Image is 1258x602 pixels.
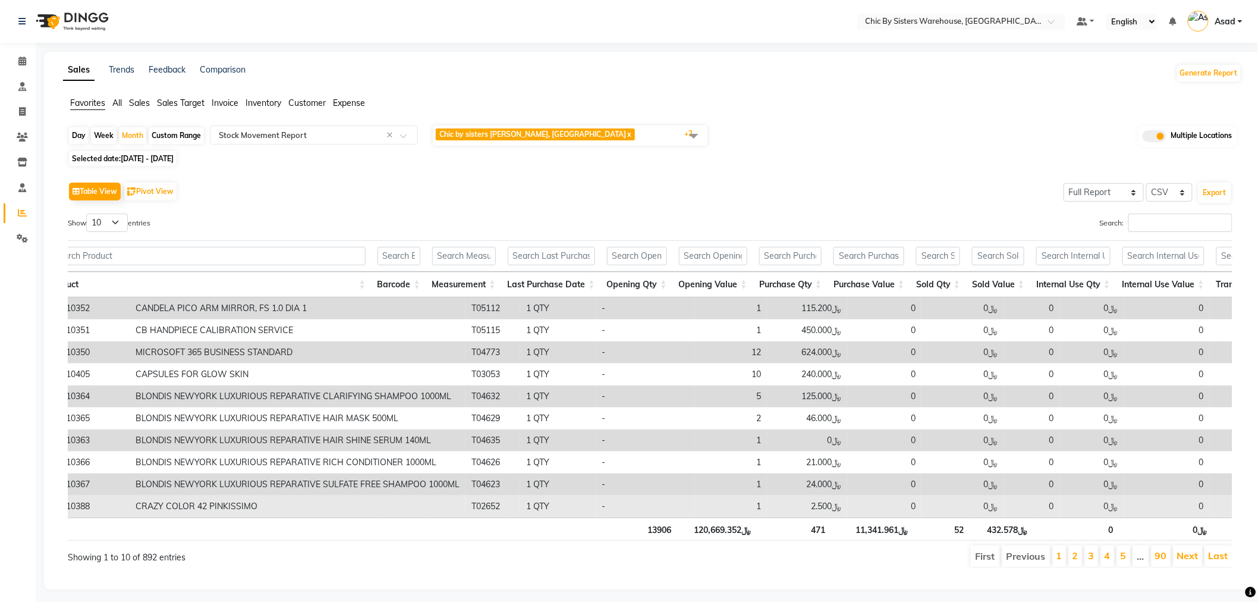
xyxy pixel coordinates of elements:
th: Purchase Value: activate to sort column ascending [828,272,910,297]
td: 0 [1124,385,1210,407]
td: ﷼624.000 [767,341,847,363]
td: 2 [695,407,767,429]
td: CAPSULES FOR GLOW SKIN [130,363,466,385]
th: Sold Qty: activate to sort column ascending [910,272,966,297]
td: 1 QTY [520,341,596,363]
a: Comparison [200,64,246,75]
td: ﷼0 [1060,297,1124,319]
td: - [596,385,695,407]
div: Showing 1 to 10 of 892 entries [68,544,543,564]
td: 0 [847,363,922,385]
span: Selected date: [69,151,177,166]
a: 4 [1105,550,1111,562]
td: 0 [1124,363,1210,385]
td: - [596,451,695,474]
td: 0 [847,407,922,429]
th: 0 [1033,518,1119,541]
td: ﷼21.000 [767,451,847,474]
a: 1 [1056,550,1062,562]
td: 1 QTY [520,496,596,518]
td: T05115 [466,319,520,341]
a: Feedback [149,64,185,75]
span: Invoice [212,98,238,108]
td: T02652 [466,496,520,518]
td: 0 [1124,451,1210,474]
th: ﷼0 [1119,518,1213,541]
td: 12 [695,341,767,363]
th: ﷼120,669.352 [677,518,757,541]
td: T05112 [466,297,520,319]
td: ﷼0 [922,319,1004,341]
th: 13906 [606,518,677,541]
td: 1 QTY [520,451,596,474]
td: 1 [695,429,767,451]
td: P10405 [55,363,130,385]
img: pivot.png [127,187,136,196]
td: 0 [1124,429,1210,451]
a: 2 [1073,550,1078,562]
th: Measurement: activate to sort column ascending [426,272,502,297]
input: Search Barcode [378,247,420,265]
td: ﷼24.000 [767,474,847,496]
td: 1 QTY [520,297,596,319]
th: ﷼432.578 [970,518,1033,541]
td: ﷼0 [1060,341,1124,363]
td: ﷼0 [922,297,1004,319]
span: Chic by sisters [PERSON_NAME], [GEOGRAPHIC_DATA] [439,130,626,139]
td: ﷼0 [922,429,1004,451]
a: Next [1177,550,1199,562]
td: P10351 [55,319,130,341]
button: Export [1199,183,1231,203]
input: Search Opening Qty [607,247,667,265]
td: 1 QTY [520,429,596,451]
td: 0 [1004,496,1060,518]
button: Table View [69,183,121,200]
td: 0 [1004,385,1060,407]
td: BLONDIS NEWYORK LUXURIOUS REPARATIVE HAIR SHINE SERUM 140ML [130,429,466,451]
td: P10350 [55,341,130,363]
td: ﷼0 [1060,407,1124,429]
td: 0 [1004,429,1060,451]
td: P10352 [55,297,130,319]
td: - [596,407,695,429]
a: x [626,130,631,139]
th: 471 [757,518,832,541]
th: Opening Value: activate to sort column ascending [673,272,753,297]
th: Internal Use Qty: activate to sort column ascending [1030,272,1116,297]
td: 0 [1124,407,1210,429]
td: BLONDIS NEWYORK LUXURIOUS REPARATIVE SULFATE FREE SHAMPOO 1000ML [130,474,466,496]
a: 5 [1121,550,1127,562]
td: P10366 [55,451,130,474]
span: Expense [333,98,365,108]
input: Search Purchase Value [834,247,904,265]
td: P10364 [55,385,130,407]
td: T04629 [466,407,520,429]
td: 0 [1124,474,1210,496]
th: Sold Value: activate to sort column ascending [966,272,1030,297]
td: - [596,474,695,496]
button: Generate Report [1177,65,1241,81]
td: 0 [847,297,922,319]
span: Asad [1215,15,1235,28]
td: ﷼0 [922,341,1004,363]
td: ﷼2.500 [767,496,847,518]
label: Search: [1100,214,1232,232]
div: Week [91,127,117,144]
th: Last Purchase Date: activate to sort column ascending [502,272,601,297]
td: 0 [847,496,922,518]
td: 0 [847,319,922,341]
select: Showentries [86,214,128,232]
a: Trends [109,64,134,75]
td: ﷼115.200 [767,297,847,319]
td: ﷼0 [1060,474,1124,496]
td: 0 [1124,319,1210,341]
th: Barcode: activate to sort column ascending [372,272,426,297]
td: ﷼46.000 [767,407,847,429]
td: BLONDIS NEWYORK LUXURIOUS REPARATIVE CLARIFYING SHAMPOO 1000ML [130,385,466,407]
div: Day [69,127,89,144]
td: ﷼0 [922,451,1004,474]
td: 1 QTY [520,363,596,385]
th: Internal Use Value: activate to sort column ascending [1117,272,1210,297]
span: Clear all [386,129,397,142]
td: 1 [695,451,767,474]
